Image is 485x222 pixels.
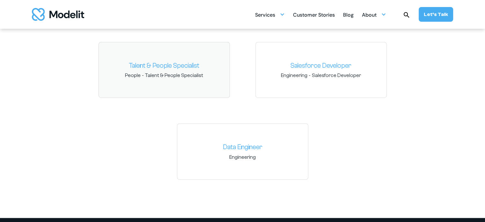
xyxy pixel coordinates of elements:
[32,8,84,21] img: modelit logo
[293,8,335,21] a: Customer Stories
[261,72,381,79] span: -
[293,9,335,22] div: Customer Stories
[343,8,354,21] a: Blog
[261,61,381,71] a: Salesforce Developer
[424,11,448,18] div: Let’s Talk
[32,8,84,21] a: home
[343,9,354,22] div: Blog
[419,7,453,22] a: Let’s Talk
[104,61,224,71] a: Talent & People Specialist
[182,142,303,152] a: Data Engineer
[229,154,256,161] span: Engineering
[145,72,203,79] span: Talent & People Specialist
[104,72,224,79] span: -
[362,8,386,21] div: About
[255,8,285,21] div: Services
[125,72,141,79] span: People
[362,9,377,22] div: About
[255,9,275,22] div: Services
[281,72,307,79] span: Engineering
[312,72,361,79] span: Salesforce Developer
